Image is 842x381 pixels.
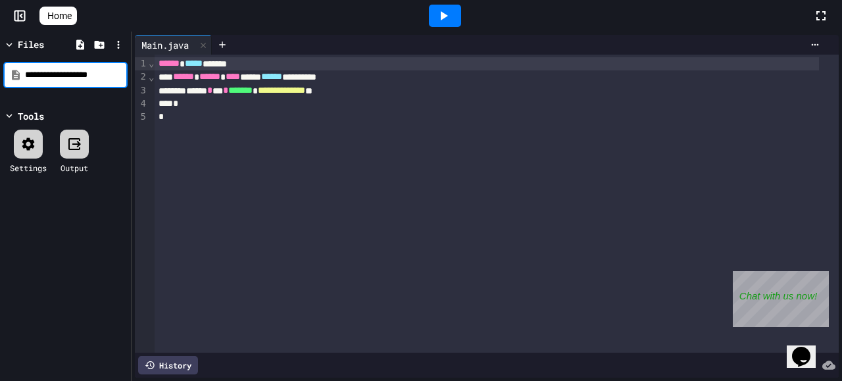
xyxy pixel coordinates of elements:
[733,271,829,327] iframe: chat widget
[135,38,195,52] div: Main.java
[135,57,148,70] div: 1
[135,97,148,111] div: 4
[61,162,88,174] div: Output
[787,328,829,368] iframe: chat widget
[135,70,148,84] div: 2
[39,7,77,25] a: Home
[135,111,148,124] div: 5
[10,162,47,174] div: Settings
[47,9,72,22] span: Home
[135,35,212,55] div: Main.java
[138,356,198,374] div: History
[18,38,44,51] div: Files
[18,109,44,123] div: Tools
[148,72,155,82] span: Fold line
[135,84,148,97] div: 3
[148,58,155,68] span: Fold line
